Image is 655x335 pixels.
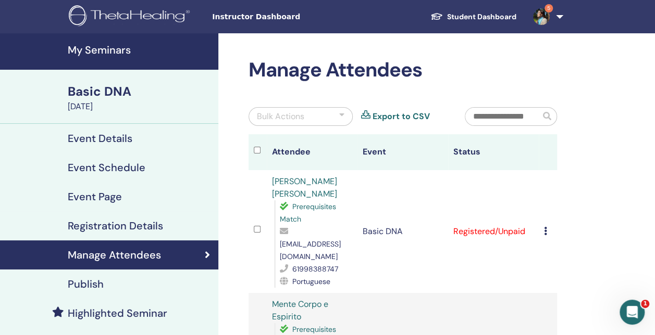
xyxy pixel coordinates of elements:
h4: Publish [68,278,104,290]
span: 1 [641,300,649,308]
span: Portuguese [292,277,330,286]
img: default.jpg [533,8,550,25]
div: Basic DNA [68,83,212,100]
span: 5 [545,4,553,12]
span: 61998388747 [292,264,338,274]
img: logo.png [69,5,193,29]
h4: Manage Attendees [68,249,161,261]
div: Bulk Actions [257,110,304,123]
span: [EMAIL_ADDRESS][DOMAIN_NAME] [280,239,341,261]
h4: Event Details [68,132,132,145]
h4: My Seminars [68,44,212,56]
th: Attendee [267,134,357,170]
h4: Registration Details [68,220,163,232]
a: Export to CSV [373,110,430,123]
img: graduation-cap-white.svg [430,12,443,21]
a: Mente Corpo e Espirito [272,299,328,322]
span: Instructor Dashboard [212,11,368,22]
a: Student Dashboard [422,7,525,27]
a: [PERSON_NAME] [PERSON_NAME] [272,176,337,199]
span: Prerequisites Match [280,202,336,224]
div: [DATE] [68,100,212,113]
iframe: Intercom live chat [620,300,645,325]
a: Basic DNA[DATE] [61,83,218,113]
h4: Event Page [68,190,122,203]
h4: Event Schedule [68,161,145,174]
h4: Highlighted Seminar [68,307,167,319]
h2: Manage Attendees [249,58,557,82]
td: Basic DNA [357,170,448,293]
th: Event [357,134,448,170]
th: Status [448,134,539,170]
